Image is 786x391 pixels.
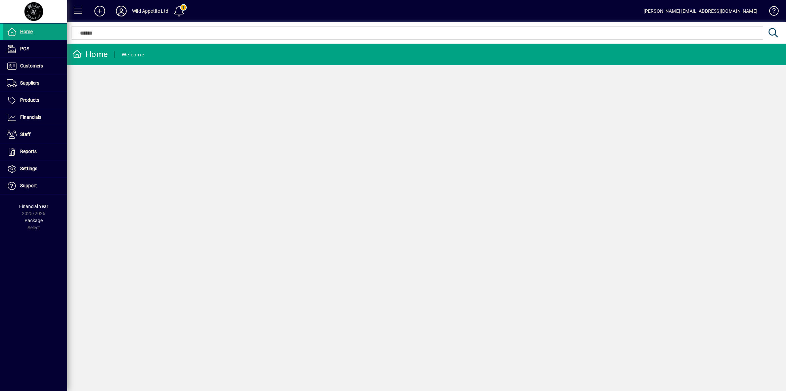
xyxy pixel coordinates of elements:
[20,149,37,154] span: Reports
[20,63,43,68] span: Customers
[20,46,29,51] span: POS
[3,178,67,194] a: Support
[3,109,67,126] a: Financials
[132,6,168,16] div: Wild Appetite Ltd
[3,143,67,160] a: Reports
[20,114,41,120] span: Financials
[20,183,37,188] span: Support
[644,6,757,16] div: [PERSON_NAME] [EMAIL_ADDRESS][DOMAIN_NAME]
[20,97,39,103] span: Products
[25,218,43,223] span: Package
[3,58,67,75] a: Customers
[20,166,37,171] span: Settings
[122,49,144,60] div: Welcome
[20,132,31,137] span: Staff
[3,126,67,143] a: Staff
[72,49,108,60] div: Home
[764,1,778,23] a: Knowledge Base
[3,75,67,92] a: Suppliers
[19,204,48,209] span: Financial Year
[3,92,67,109] a: Products
[20,80,39,86] span: Suppliers
[3,160,67,177] a: Settings
[111,5,132,17] button: Profile
[20,29,33,34] span: Home
[3,41,67,57] a: POS
[89,5,111,17] button: Add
